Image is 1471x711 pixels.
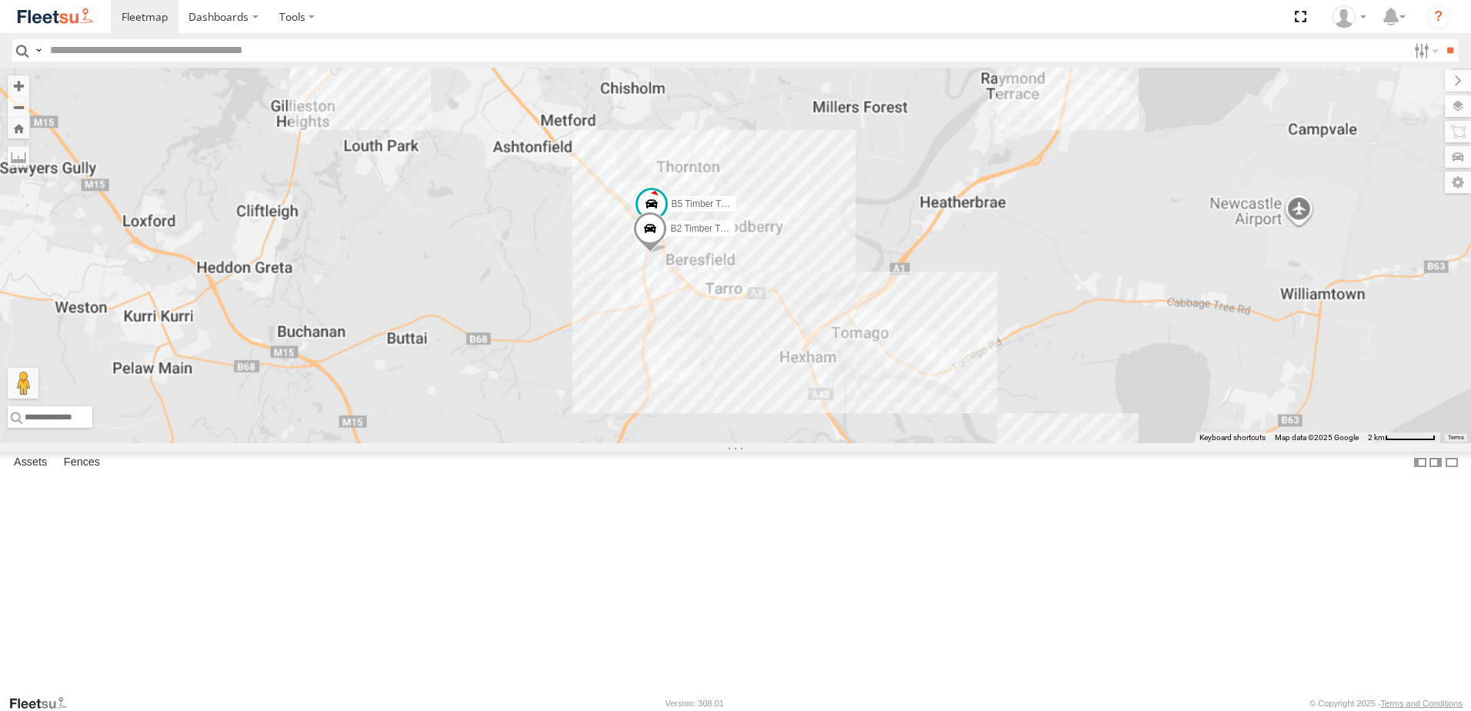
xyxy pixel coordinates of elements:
[8,118,29,139] button: Zoom Home
[32,39,45,62] label: Search Query
[672,199,739,210] span: B5 Timber Truck
[1275,433,1359,442] span: Map data ©2025 Google
[15,6,95,27] img: fleetsu-logo-horizontal.svg
[1309,699,1463,708] div: © Copyright 2025 -
[8,75,29,96] button: Zoom in
[1327,5,1372,28] div: Matt Curtis
[670,223,737,234] span: B2 Timber Truck
[1445,172,1471,193] label: Map Settings
[665,699,724,708] div: Version: 308.01
[1199,432,1266,443] button: Keyboard shortcuts
[8,696,79,711] a: Visit our Website
[8,96,29,118] button: Zoom out
[8,146,29,168] label: Measure
[1368,433,1385,442] span: 2 km
[1426,5,1451,29] i: ?
[1448,435,1464,441] a: Terms (opens in new tab)
[1413,452,1428,474] label: Dock Summary Table to the Left
[1363,432,1440,443] button: Map Scale: 2 km per 62 pixels
[1428,452,1443,474] label: Dock Summary Table to the Right
[8,368,38,399] button: Drag Pegman onto the map to open Street View
[6,452,55,473] label: Assets
[1408,39,1441,62] label: Search Filter Options
[1381,699,1463,708] a: Terms and Conditions
[1444,452,1459,474] label: Hide Summary Table
[56,452,108,473] label: Fences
